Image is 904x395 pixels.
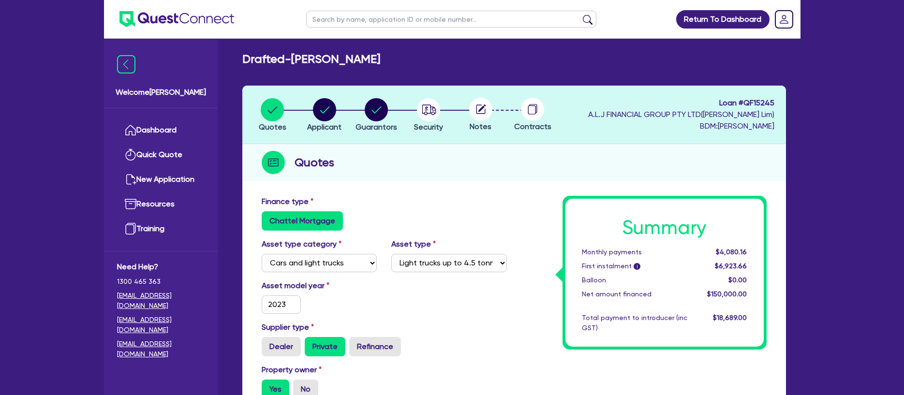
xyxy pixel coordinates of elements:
span: Contracts [514,122,551,131]
img: quest-connect-logo-blue [119,11,234,27]
label: Supplier type [262,322,314,333]
span: BDM: [PERSON_NAME] [588,120,774,132]
label: Chattel Mortgage [262,211,343,231]
a: Dashboard [117,118,205,143]
span: $6,923.66 [715,262,747,270]
a: Quick Quote [117,143,205,167]
span: Need Help? [117,261,205,273]
span: i [634,263,640,270]
a: Training [117,217,205,241]
a: Resources [117,192,205,217]
label: Asset model year [254,280,385,292]
label: Asset type [391,238,436,250]
a: [EMAIL_ADDRESS][DOMAIN_NAME] [117,291,205,311]
button: Security [414,98,444,133]
span: $4,080.16 [716,248,747,256]
h1: Summary [582,216,747,239]
img: step-icon [262,151,285,174]
span: $18,689.00 [713,314,747,322]
label: Private [305,337,345,356]
h2: Drafted - [PERSON_NAME] [242,52,380,66]
span: $0.00 [728,276,747,284]
span: $150,000.00 [707,290,747,298]
a: Dropdown toggle [771,7,797,32]
h2: Quotes [295,154,334,171]
span: Quotes [259,122,286,132]
img: quick-quote [125,149,136,161]
span: Guarantors [356,122,397,132]
span: 1300 465 363 [117,277,205,287]
span: Welcome [PERSON_NAME] [116,87,206,98]
span: Applicant [307,122,341,132]
button: Guarantors [355,98,398,133]
a: [EMAIL_ADDRESS][DOMAIN_NAME] [117,339,205,359]
button: Quotes [258,98,287,133]
a: New Application [117,167,205,192]
div: Net amount financed [575,289,695,299]
div: Balloon [575,275,695,285]
label: Dealer [262,337,301,356]
span: Notes [470,122,491,131]
button: Applicant [307,98,342,133]
input: Search by name, application ID or mobile number... [306,11,596,28]
span: Loan # QF15245 [588,97,774,109]
img: icon-menu-close [117,55,135,73]
div: First instalment [575,261,695,271]
label: Property owner [262,364,322,376]
label: Asset type category [262,238,341,250]
a: [EMAIL_ADDRESS][DOMAIN_NAME] [117,315,205,335]
div: Monthly payments [575,247,695,257]
img: new-application [125,174,136,185]
img: resources [125,198,136,210]
div: Total payment to introducer (inc GST) [575,313,695,333]
label: Refinance [349,337,401,356]
a: Return To Dashboard [676,10,770,29]
span: Security [414,122,443,132]
label: Finance type [262,196,313,207]
img: training [125,223,136,234]
span: A.L.J FINANCIAL GROUP PTY LTD ( [PERSON_NAME] Lim ) [588,110,774,119]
